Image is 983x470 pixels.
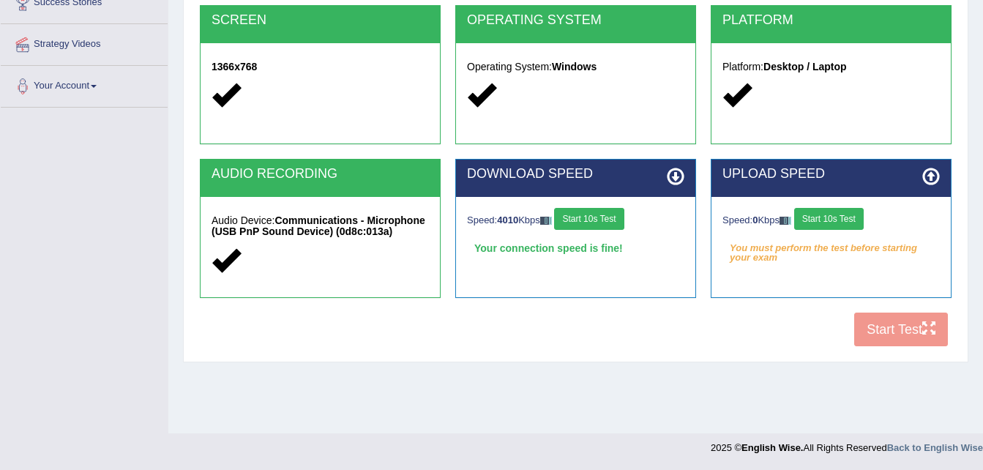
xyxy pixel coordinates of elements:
div: 2025 © All Rights Reserved [711,433,983,455]
button: Start 10s Test [554,208,624,230]
a: Your Account [1,66,168,102]
h2: AUDIO RECORDING [212,167,429,182]
div: Speed: Kbps [722,208,940,234]
h2: DOWNLOAD SPEED [467,167,684,182]
button: Start 10s Test [794,208,864,230]
em: You must perform the test before starting your exam [722,237,940,259]
h5: Operating System: [467,61,684,72]
a: Strategy Videos [1,24,168,61]
h5: Platform: [722,61,940,72]
h2: OPERATING SYSTEM [467,13,684,28]
h2: UPLOAD SPEED [722,167,940,182]
div: Your connection speed is fine! [467,237,684,259]
img: ajax-loader-fb-connection.gif [540,217,552,225]
strong: Communications - Microphone (USB PnP Sound Device) (0d8c:013a) [212,215,425,237]
strong: 0 [752,215,758,225]
img: ajax-loader-fb-connection.gif [780,217,791,225]
strong: English Wise. [741,442,803,453]
strong: Windows [552,61,597,72]
strong: 4010 [497,215,518,225]
div: Speed: Kbps [467,208,684,234]
h2: SCREEN [212,13,429,28]
h5: Audio Device: [212,215,429,238]
strong: Desktop / Laptop [763,61,847,72]
strong: 1366x768 [212,61,257,72]
h2: PLATFORM [722,13,940,28]
a: Back to English Wise [887,442,983,453]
